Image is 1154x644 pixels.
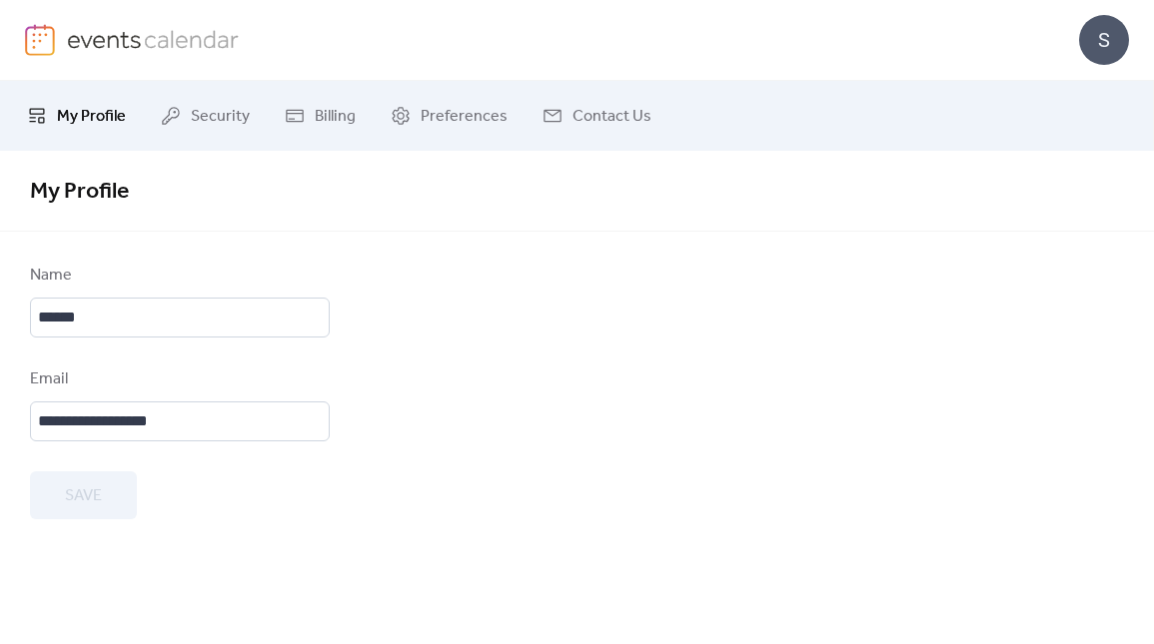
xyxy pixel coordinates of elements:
[1079,15,1129,65] div: S
[30,264,326,288] div: Name
[315,105,356,129] span: Billing
[30,170,129,214] span: My Profile
[57,105,126,129] span: My Profile
[30,367,326,391] div: Email
[12,89,141,143] a: My Profile
[421,105,508,129] span: Preferences
[573,105,651,129] span: Contact Us
[528,89,666,143] a: Contact Us
[25,24,55,56] img: logo
[270,89,371,143] a: Billing
[376,89,523,143] a: Preferences
[191,105,250,129] span: Security
[146,89,265,143] a: Security
[67,24,240,54] img: logo-type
